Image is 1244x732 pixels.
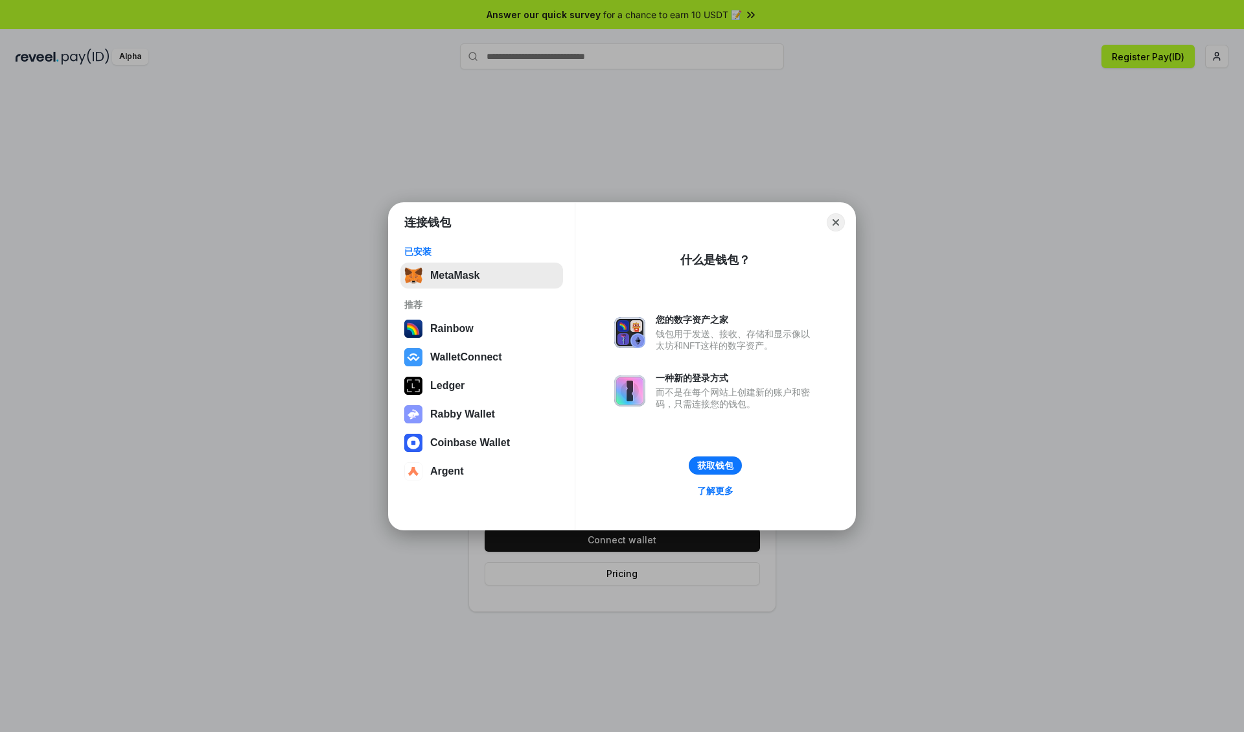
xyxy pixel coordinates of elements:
[400,344,563,370] button: WalletConnect
[430,323,474,335] div: Rainbow
[430,380,465,392] div: Ledger
[400,316,563,342] button: Rainbow
[680,252,750,268] div: 什么是钱包？
[697,485,733,497] div: 了解更多
[404,320,422,338] img: svg+xml,%3Csvg%20width%3D%22120%22%20height%3D%22120%22%20viewBox%3D%220%200%20120%20120%22%20fil...
[656,372,816,384] div: 一种新的登录方式
[656,328,816,351] div: 钱包用于发送、接收、存储和显示像以太坊和NFT这样的数字资产。
[689,456,742,475] button: 获取钱包
[404,299,559,311] div: 推荐
[400,401,563,427] button: Rabby Wallet
[656,386,816,410] div: 而不是在每个网站上创建新的账户和密码，只需连接您的钱包。
[400,430,563,456] button: Coinbase Wallet
[404,434,422,452] img: svg+xml,%3Csvg%20width%3D%2228%22%20height%3D%2228%22%20viewBox%3D%220%200%2028%2028%22%20fill%3D...
[404,405,422,423] img: svg+xml,%3Csvg%20xmlns%3D%22http%3A%2F%2Fwww.w3.org%2F2000%2Fsvg%22%20fill%3D%22none%22%20viewBox...
[697,460,733,471] div: 获取钱包
[400,458,563,484] button: Argent
[614,317,645,348] img: svg+xml,%3Csvg%20xmlns%3D%22http%3A%2F%2Fwww.w3.org%2F2000%2Fsvg%22%20fill%3D%22none%22%20viewBox...
[614,375,645,407] img: svg+xml,%3Csvg%20xmlns%3D%22http%3A%2F%2Fwww.w3.org%2F2000%2Fsvg%22%20fill%3D%22none%22%20viewBox...
[404,348,422,366] img: svg+xml,%3Csvg%20width%3D%2228%22%20height%3D%2228%22%20viewBox%3D%220%200%2028%2028%22%20fill%3D...
[400,373,563,399] button: Ledger
[430,351,502,363] div: WalletConnect
[656,314,816,325] div: 您的数字资产之家
[400,263,563,289] button: MetaMask
[404,215,451,230] h1: 连接钱包
[430,466,464,477] div: Argent
[689,482,741,499] a: 了解更多
[430,437,510,449] div: Coinbase Wallet
[404,246,559,257] div: 已安装
[430,408,495,420] div: Rabby Wallet
[827,213,845,231] button: Close
[404,266,422,285] img: svg+xml,%3Csvg%20fill%3D%22none%22%20height%3D%2233%22%20viewBox%3D%220%200%2035%2033%22%20width%...
[430,270,479,281] div: MetaMask
[404,377,422,395] img: svg+xml,%3Csvg%20xmlns%3D%22http%3A%2F%2Fwww.w3.org%2F2000%2Fsvg%22%20width%3D%2228%22%20height%3...
[404,462,422,480] img: svg+xml,%3Csvg%20width%3D%2228%22%20height%3D%2228%22%20viewBox%3D%220%200%2028%2028%22%20fill%3D...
